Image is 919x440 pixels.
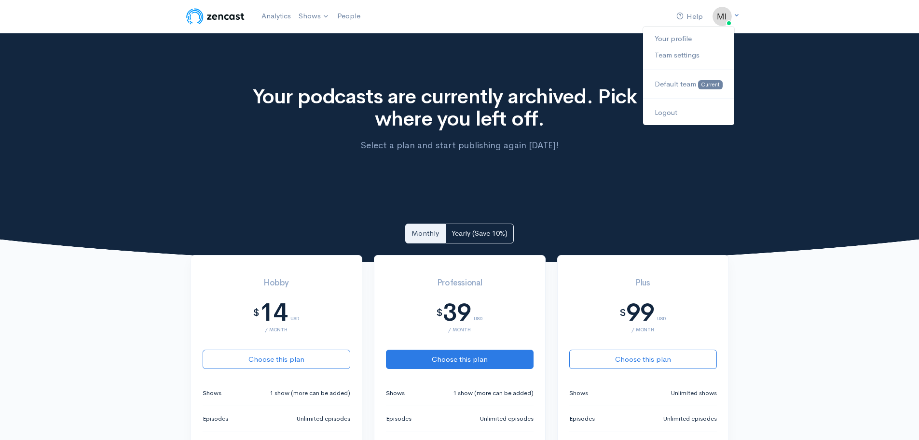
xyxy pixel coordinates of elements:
[569,350,717,369] button: Choose this plan
[663,414,717,424] small: Unlimited episodes
[436,308,443,318] div: $
[626,299,654,326] div: 99
[569,388,588,398] small: Shows
[671,388,717,398] small: Unlimited shows
[655,79,696,88] span: Default team
[386,279,534,288] h3: Professional
[235,139,684,152] p: Select a plan and start publishing again [DATE]!
[203,350,350,369] button: Choose this plan
[295,6,333,27] a: Shows
[643,76,734,93] a: Default team Current
[386,388,405,398] small: Shows
[333,6,364,27] a: People
[698,80,722,89] span: Current
[270,388,350,398] small: 1 show (more can be added)
[569,327,717,332] div: / month
[203,414,228,424] small: Episodes
[203,279,350,288] h3: Hobby
[657,304,666,321] div: USD
[290,304,300,321] div: USD
[453,388,534,398] small: 1 show (more can be added)
[258,6,295,27] a: Analytics
[619,308,626,318] div: $
[569,279,717,288] h3: Plus
[474,304,483,321] div: USD
[643,30,734,47] a: Your profile
[260,299,288,326] div: 14
[297,414,350,424] small: Unlimited episodes
[405,224,445,243] a: Monthly
[386,327,534,332] div: / month
[253,308,260,318] div: $
[643,104,734,121] a: Logout
[203,327,350,332] div: / month
[203,388,221,398] small: Shows
[643,47,734,64] a: Team settings
[185,7,246,26] img: ZenCast Logo
[443,299,471,326] div: 39
[386,414,411,424] small: Episodes
[569,414,595,424] small: Episodes
[480,414,534,424] small: Unlimited episodes
[386,350,534,369] button: Choose this plan
[445,224,514,243] a: Yearly (Save 10%)
[713,7,732,26] img: ...
[235,85,684,130] h1: Your podcasts are currently archived. Pick up where you left off.
[672,6,707,27] a: Help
